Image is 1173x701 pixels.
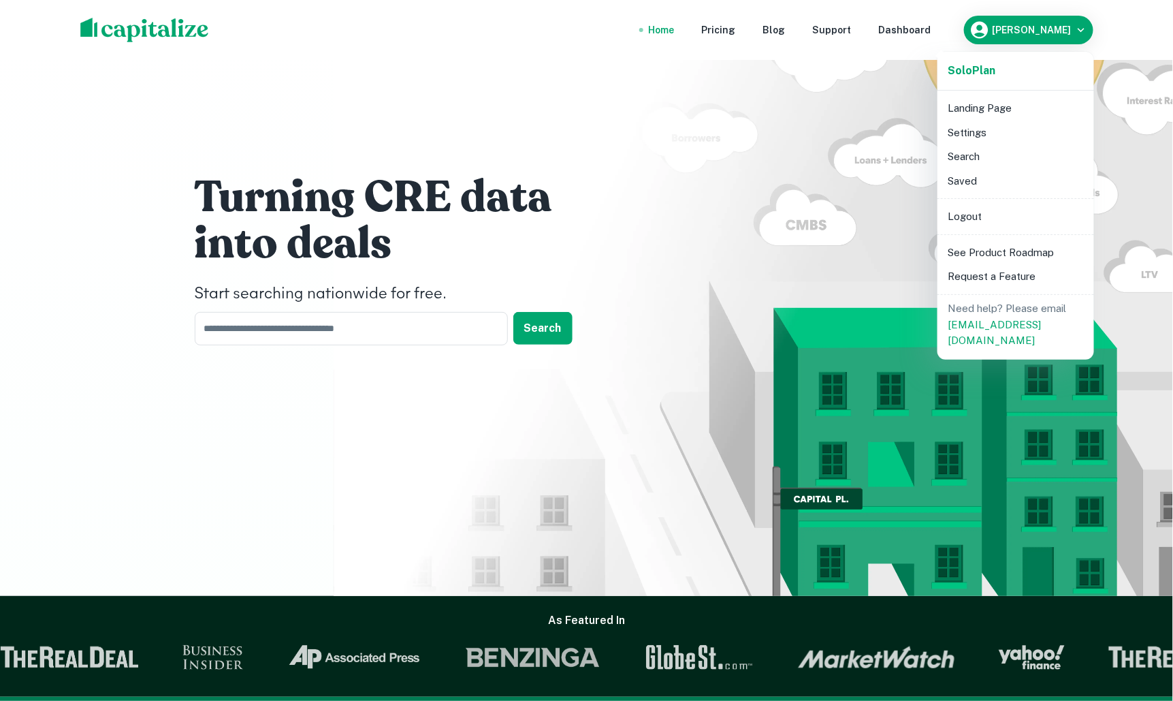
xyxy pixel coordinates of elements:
[943,264,1089,289] li: Request a Feature
[948,319,1042,347] a: [EMAIL_ADDRESS][DOMAIN_NAME]
[943,169,1089,193] li: Saved
[1105,592,1173,657] iframe: Chat Widget
[943,240,1089,265] li: See Product Roadmap
[943,96,1089,121] li: Landing Page
[943,121,1089,145] li: Settings
[948,300,1083,349] p: Need help? Please email
[948,63,996,79] a: SoloPlan
[948,64,996,77] strong: Solo Plan
[943,204,1089,229] li: Logout
[943,144,1089,169] li: Search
